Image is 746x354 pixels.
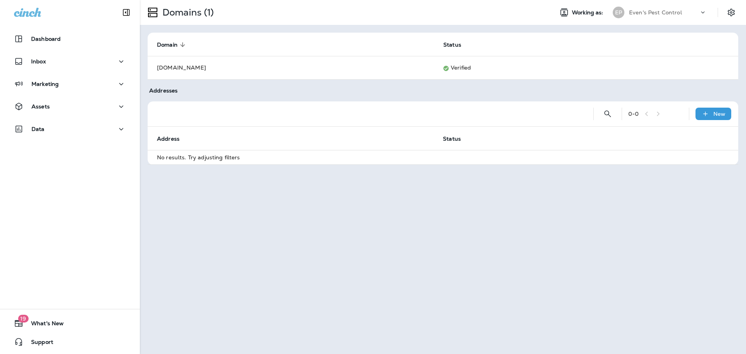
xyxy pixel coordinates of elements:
button: Support [8,334,132,350]
p: New [713,111,725,117]
div: 0 - 0 [628,111,639,117]
button: Data [8,121,132,137]
p: Marketing [31,81,59,87]
button: Dashboard [8,31,132,47]
div: EP [613,7,624,18]
p: Assets [31,103,50,110]
button: Collapse Sidebar [115,5,137,20]
p: Even's Pest Control [629,9,682,16]
button: Assets [8,99,132,114]
button: 19What's New [8,316,132,331]
p: Domains (1) [159,7,214,18]
span: Domain [157,41,188,48]
span: 19 [18,315,28,323]
td: No results. Try adjusting filters [148,150,738,164]
span: Support [23,339,53,348]
td: [DOMAIN_NAME] [148,56,434,79]
button: Search Addresses [600,106,615,122]
td: Verified [434,56,720,79]
p: Dashboard [31,36,61,42]
span: Status [443,136,461,142]
span: Status [443,41,471,48]
span: Working as: [572,9,605,16]
span: Status [443,42,461,48]
button: Settings [724,5,738,19]
button: Marketing [8,76,132,92]
span: Address [157,135,190,142]
span: Domain [157,42,178,48]
span: What's New [23,320,64,330]
button: Inbox [8,54,132,69]
span: Address [157,136,180,142]
span: Addresses [149,87,178,94]
p: Inbox [31,58,46,65]
span: Status [443,135,471,142]
p: Data [31,126,45,132]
